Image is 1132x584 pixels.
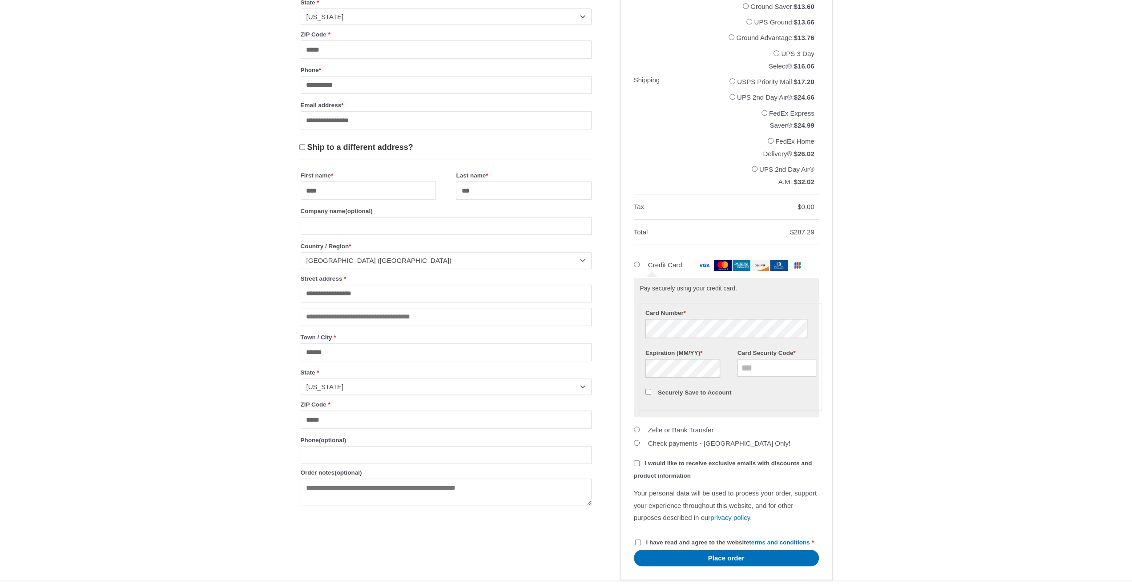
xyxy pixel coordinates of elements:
img: dinersclub [770,260,788,271]
span: I would like to receive exclusive emails with discounts and product information [634,460,812,479]
label: UPS 3 Day Select®: [769,50,814,70]
label: Street address [301,273,592,285]
span: $ [794,93,798,101]
label: Email address [301,99,592,111]
fieldset: Payment Info [640,303,822,411]
label: Credit Card [648,261,806,269]
label: USPS Priority Mail: [737,78,814,85]
bdi: 13.76 [794,34,814,41]
span: (optional) [319,437,346,443]
img: amex [733,260,750,271]
span: $ [794,34,798,41]
label: Phone [301,434,592,446]
bdi: 24.99 [794,121,814,129]
abbr: required [811,539,814,546]
bdi: 17.20 [794,78,814,85]
span: United States (US) [306,256,578,265]
p: Pay securely using your credit card. [640,284,812,294]
bdi: 13.66 [794,18,814,26]
th: Tax [634,194,727,220]
label: Zelle or Bank Transfer [648,426,714,434]
button: Place order [634,550,819,566]
span: I have read and agree to the website [646,539,810,546]
bdi: 24.66 [794,93,814,101]
label: Expiration (MM/YY) [645,347,725,359]
label: Country / Region [301,240,592,252]
label: UPS Ground: [754,18,814,26]
img: jcb [789,260,806,271]
span: (optional) [345,208,372,214]
span: (optional) [334,469,362,476]
span: $ [794,150,798,157]
span: State [301,8,592,25]
bdi: 32.02 [794,178,814,185]
label: UPS 2nd Day Air® A.M.: [759,165,814,185]
a: privacy policy [710,514,750,521]
bdi: 13.60 [794,3,814,10]
bdi: 287.29 [790,228,814,236]
label: Ground Advantage: [736,34,814,41]
span: California [306,12,578,21]
label: Phone [301,64,592,76]
label: Order notes [301,467,592,479]
span: $ [794,121,798,129]
bdi: 26.02 [794,150,814,157]
label: Securely Save to Account [658,389,731,396]
span: Country / Region [301,252,592,269]
label: State [301,367,592,379]
span: $ [794,78,798,85]
span: $ [794,62,798,70]
label: Town / City [301,331,592,343]
label: FedEx Home Delivery®: [763,137,814,157]
span: California [306,383,578,391]
label: Company name [301,205,592,217]
span: $ [794,18,798,26]
label: ZIP Code [301,399,592,411]
span: Ship to a different address? [307,143,413,152]
label: First name [301,169,436,181]
th: Total [634,220,727,245]
span: State [301,379,592,395]
label: UPS 2nd Day Air®: [737,93,814,101]
label: Card Security Code [737,347,817,359]
a: terms and conditions [749,539,810,546]
img: discover [751,260,769,271]
label: Check payments - [GEOGRAPHIC_DATA] Only! [648,439,790,447]
label: ZIP Code [301,28,592,40]
label: FedEx Express Saver®: [769,109,814,129]
input: I would like to receive exclusive emails with discounts and product information [634,460,640,466]
input: I have read and agree to the websiteterms and conditions * [635,540,641,545]
span: $ [798,203,801,210]
label: Ground Saver: [750,3,814,10]
p: Your personal data will be used to process your order, support your experience throughout this we... [634,487,819,524]
span: $ [790,228,794,236]
img: mastercard [714,260,732,271]
bdi: 16.06 [794,62,814,70]
label: Card Number [645,307,816,319]
span: $ [794,178,798,185]
span: $ [794,3,798,10]
img: visa [695,260,713,271]
bdi: 0.00 [798,203,814,210]
input: Ship to a different address? [299,144,305,150]
label: Last name [456,169,591,181]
